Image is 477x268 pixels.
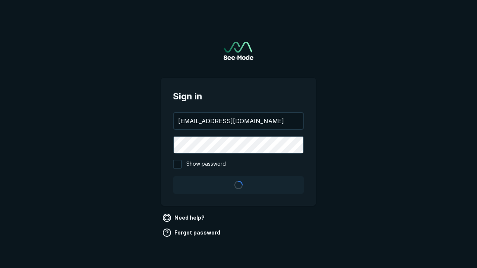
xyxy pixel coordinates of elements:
span: Sign in [173,90,304,103]
a: Need help? [161,212,208,224]
a: Forgot password [161,227,223,239]
span: Show password [186,160,226,169]
img: See-Mode Logo [224,42,253,60]
input: your@email.com [174,113,303,129]
a: Go to sign in [224,42,253,60]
